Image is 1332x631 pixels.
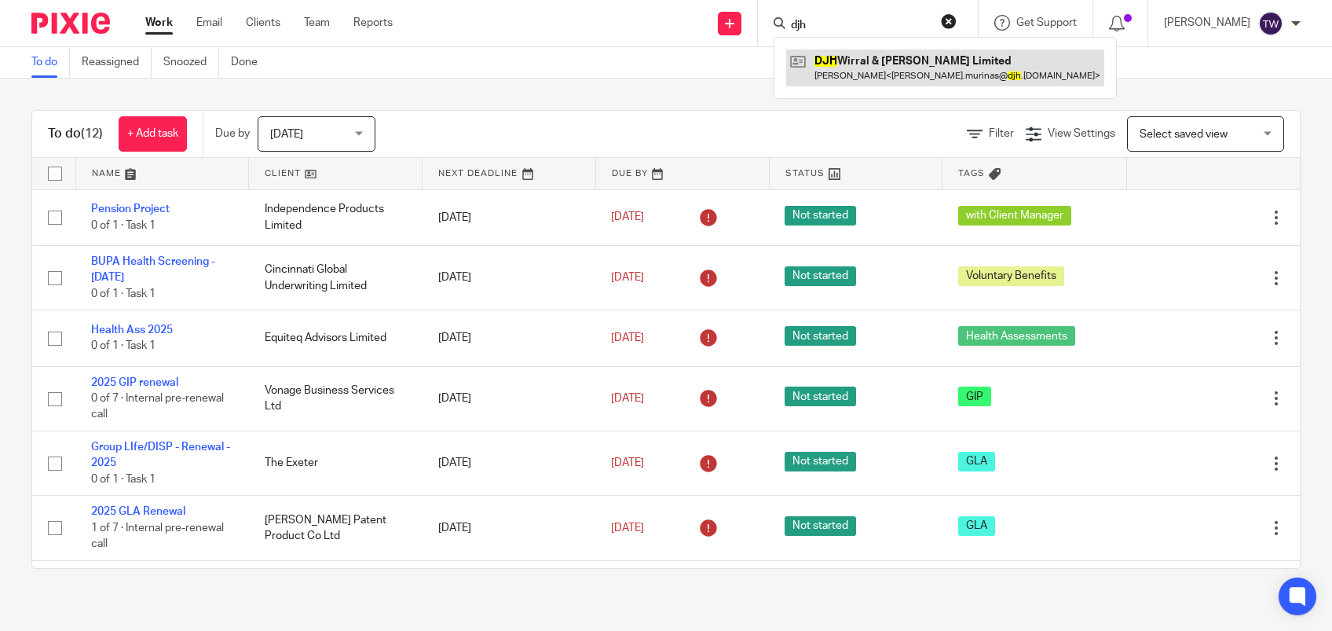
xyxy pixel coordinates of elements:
[1048,128,1115,139] span: View Settings
[91,325,173,336] a: Health Ass 2025
[249,431,423,496] td: The Exeter
[785,206,856,226] span: Not started
[611,272,644,283] span: [DATE]
[91,204,170,215] a: Pension Project
[611,523,644,534] span: [DATE]
[611,393,644,404] span: [DATE]
[423,366,596,431] td: [DATE]
[31,47,70,78] a: To do
[91,340,156,351] span: 0 of 1 · Task 1
[1258,11,1283,36] img: svg%3E
[91,288,156,299] span: 0 of 1 · Task 1
[785,452,856,471] span: Not started
[91,393,224,420] span: 0 of 7 · Internal pre-renewal call
[249,496,423,560] td: [PERSON_NAME] Patent Product Co Ltd
[423,245,596,310] td: [DATE]
[958,326,1075,346] span: Health Assessments
[611,457,644,468] span: [DATE]
[31,13,110,34] img: Pixie
[423,310,596,366] td: [DATE]
[249,189,423,245] td: Independence Products Limited
[91,442,230,468] a: Group LIfe/DISP - Renewal - 2025
[785,326,856,346] span: Not started
[215,126,250,141] p: Due by
[789,19,931,33] input: Search
[163,47,219,78] a: Snoozed
[1164,15,1250,31] p: [PERSON_NAME]
[91,220,156,231] span: 0 of 1 · Task 1
[145,15,173,31] a: Work
[119,116,187,152] a: + Add task
[785,516,856,536] span: Not started
[1140,129,1228,140] span: Select saved view
[91,506,185,517] a: 2025 GLA Renewal
[249,366,423,431] td: Vonage Business Services Ltd
[958,206,1071,226] span: with Client Manager
[304,15,330,31] a: Team
[958,452,995,471] span: GLA
[958,516,995,536] span: GLA
[423,560,596,625] td: [DATE]
[81,127,103,140] span: (12)
[785,266,856,286] span: Not started
[91,377,178,388] a: 2025 GIP renewal
[196,15,222,31] a: Email
[958,266,1064,286] span: Voluntary Benefits
[249,560,423,625] td: Equiteq Advisors Limited
[270,129,303,140] span: [DATE]
[423,496,596,560] td: [DATE]
[353,15,393,31] a: Reports
[785,387,856,406] span: Not started
[91,523,224,550] span: 1 of 7 · Internal pre-renewal call
[423,431,596,496] td: [DATE]
[48,126,103,142] h1: To do
[611,212,644,223] span: [DATE]
[423,189,596,245] td: [DATE]
[91,256,215,283] a: BUPA Health Screening - [DATE]
[231,47,269,78] a: Done
[958,169,985,178] span: Tags
[82,47,152,78] a: Reassigned
[249,245,423,310] td: Cincinnati Global Underwriting Limited
[989,128,1014,139] span: Filter
[1016,17,1077,28] span: Get Support
[941,13,957,29] button: Clear
[91,474,156,485] span: 0 of 1 · Task 1
[958,387,991,406] span: GIP
[249,310,423,366] td: Equiteq Advisors Limited
[246,15,280,31] a: Clients
[611,332,644,343] span: [DATE]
